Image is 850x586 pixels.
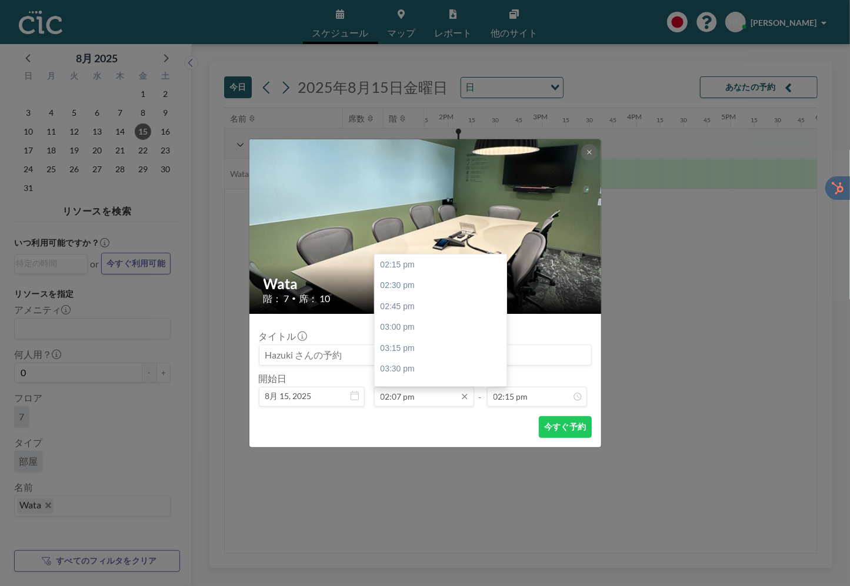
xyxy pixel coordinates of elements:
label: タイトル [259,330,306,342]
div: 02:15 pm [375,255,506,276]
button: 今すぐ予約 [539,416,591,438]
h2: Wata [264,275,588,293]
div: 03:15 pm [375,338,506,359]
div: 02:30 pm [375,275,506,296]
div: 02:45 pm [375,296,506,317]
span: 席： 10 [299,293,331,304]
span: - [479,377,482,403]
span: 階： 7 [264,293,289,304]
label: 開始日 [259,373,287,384]
div: 03:30 pm [375,359,506,380]
div: 03:00 pm [375,317,506,338]
div: 03:45 pm [375,380,506,401]
span: • [292,294,296,303]
input: Hazuki さんの予約 [259,345,591,365]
